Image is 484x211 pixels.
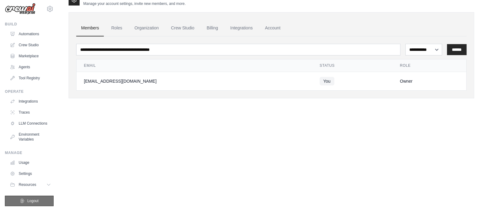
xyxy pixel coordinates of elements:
a: LLM Connections [7,119,54,128]
button: Logout [5,196,54,206]
a: Agents [7,62,54,72]
a: Organization [129,20,163,36]
th: Role [392,59,466,72]
div: Build [5,22,54,27]
span: You [320,77,334,85]
a: Account [260,20,285,36]
a: Billing [202,20,223,36]
div: Owner [400,78,459,84]
a: Members [76,20,104,36]
a: Usage [7,158,54,168]
a: Integrations [225,20,257,36]
a: Crew Studio [166,20,199,36]
p: Manage your account settings, invite new members, and more. [83,1,186,6]
a: Automations [7,29,54,39]
a: Marketplace [7,51,54,61]
span: Logout [27,198,39,203]
div: Operate [5,89,54,94]
a: Integrations [7,96,54,106]
a: Roles [106,20,127,36]
a: Tool Registry [7,73,54,83]
a: Traces [7,107,54,117]
button: Resources [7,180,54,190]
a: Crew Studio [7,40,54,50]
div: [EMAIL_ADDRESS][DOMAIN_NAME] [84,78,305,84]
img: Logo [5,3,36,15]
th: Status [312,59,392,72]
a: Environment Variables [7,130,54,144]
span: Resources [19,182,36,187]
div: Manage [5,150,54,155]
th: Email [77,59,312,72]
a: Settings [7,169,54,179]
